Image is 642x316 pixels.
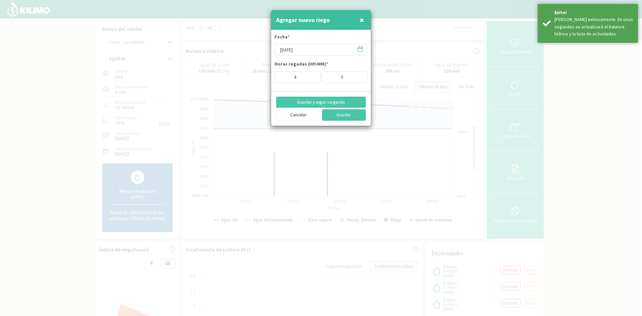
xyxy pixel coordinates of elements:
[276,109,320,121] button: Cancelar
[358,13,366,27] button: Close
[322,109,366,121] button: Guardar
[275,61,328,69] label: Horas regadas (HH:MM)
[276,97,366,108] button: Guardar y seguir cargando
[275,71,321,83] input: Hs
[276,15,330,25] h4: Agregar nuevo riego
[359,14,364,25] span: ×
[275,33,290,42] label: Fecha
[321,71,322,83] div: :
[554,9,633,16] div: Exito!
[322,71,368,83] input: Min
[554,16,633,37] div: Riego guardado exitosamente. En unos segundos se actualizará el balance hídrico y la lista de act...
